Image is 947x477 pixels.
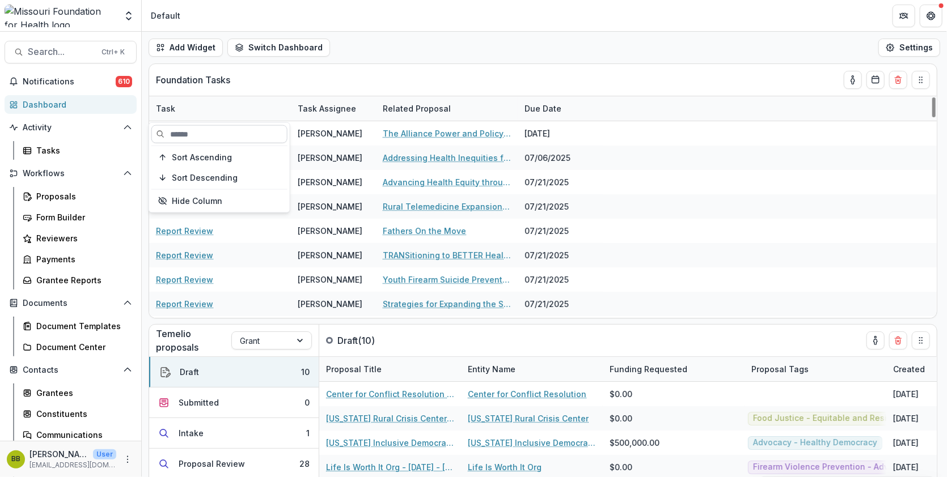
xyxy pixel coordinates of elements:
[893,461,919,473] div: [DATE]
[156,327,231,354] p: Temelio proposals
[298,152,362,164] div: [PERSON_NAME]
[149,357,319,387] button: Draft10
[518,194,603,219] div: 07/21/2025
[36,190,128,202] div: Proposals
[326,412,454,424] a: [US_STATE] Rural Crisis Center - [DATE] - [DATE] Seeding Equitable and Sustainable Local Food Sys...
[745,357,886,381] div: Proposal Tags
[149,103,182,114] div: Task
[179,458,245,470] div: Proposal Review
[23,77,116,87] span: Notifications
[610,437,659,449] span: $500,000.00
[172,152,232,162] span: Sort Ascending
[920,5,942,27] button: Get Help
[146,7,185,24] nav: breadcrumb
[468,437,596,449] a: [US_STATE] Inclusive Democracy Fund
[305,397,310,408] div: 0
[889,331,907,350] button: Delete card
[36,341,128,353] div: Document Center
[306,427,310,439] div: 1
[518,96,603,121] div: Due Date
[912,71,930,89] button: Drag
[18,187,137,206] a: Proposals
[18,208,137,227] a: Form Builder
[156,249,213,261] a: Report Review
[93,449,116,459] p: User
[518,103,568,114] div: Due Date
[151,10,180,22] div: Default
[912,331,930,350] button: Drag
[886,363,932,375] div: Created
[36,253,128,265] div: Payments
[383,225,466,237] a: Fathers On the Move
[179,427,204,439] div: Intake
[116,76,132,87] span: 610
[121,5,137,27] button: Open entity switcher
[376,96,518,121] div: Related Proposal
[291,103,363,114] div: Task Assignee
[23,169,119,178] span: Workflows
[319,357,461,381] div: Proposal Title
[299,458,310,470] div: 28
[5,361,137,379] button: Open Contacts
[23,365,119,375] span: Contacts
[610,461,632,473] span: $0.00
[36,144,128,156] div: Tasks
[18,271,137,289] a: Grantee Reports
[337,334,422,347] p: Draft ( 10 )
[5,5,116,27] img: Missouri Foundation for Health logo
[5,73,137,91] button: Notifications610
[376,103,458,114] div: Related Proposal
[518,243,603,267] div: 07/21/2025
[878,39,940,57] button: Settings
[156,73,230,87] p: Foundation Tasks
[291,96,376,121] div: Task Assignee
[298,127,362,139] div: [PERSON_NAME]
[383,249,511,261] a: TRANSitioning to BETTER Health
[156,225,213,237] a: Report Review
[5,164,137,182] button: Open Workflows
[461,363,522,375] div: Entity Name
[5,118,137,137] button: Open Activity
[156,274,213,286] a: Report Review
[99,46,127,58] div: Ctrl + K
[893,437,919,449] div: [DATE]
[5,294,137,312] button: Open Documents
[468,461,542,473] a: Life Is Worth It Org
[18,384,137,402] a: Grantees
[23,123,119,133] span: Activity
[298,201,362,212] div: [PERSON_NAME]
[518,170,603,194] div: 07/21/2025
[151,169,288,187] button: Sort Descending
[298,249,362,261] div: [PERSON_NAME]
[893,388,919,400] div: [DATE]
[468,388,586,400] a: Center for Conflict Resolution
[18,338,137,356] a: Document Center
[326,461,454,473] a: Life Is Worth It Org - [DATE] - [DATE] Supporting Grassroots Efforts and Capacity to Address Fire...
[36,211,128,223] div: Form Builder
[28,46,95,57] span: Search...
[603,357,745,381] div: Funding Requested
[36,320,128,332] div: Document Templates
[383,298,511,310] a: Strategies for Expanding the SLPS Healthy Schools Movement
[149,39,223,57] button: Add Widget
[5,95,137,114] a: Dashboard
[893,5,915,27] button: Partners
[298,176,362,188] div: [PERSON_NAME]
[18,229,137,248] a: Reviewers
[383,201,511,212] a: Rural Telemedicine Expansion and Support
[461,357,603,381] div: Entity Name
[149,418,319,449] button: Intake1
[844,71,862,89] button: toggle-assigned-to-me
[326,437,454,449] a: [US_STATE] Inclusive Democracy Fund
[18,317,137,335] a: Document Templates
[603,363,694,375] div: Funding Requested
[866,71,885,89] button: Calendar
[149,387,319,418] button: Submitted0
[518,316,603,340] div: 07/21/2025
[866,331,885,350] button: toggle-assigned-to-me
[23,99,128,110] div: Dashboard
[518,146,603,170] div: 07/06/2025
